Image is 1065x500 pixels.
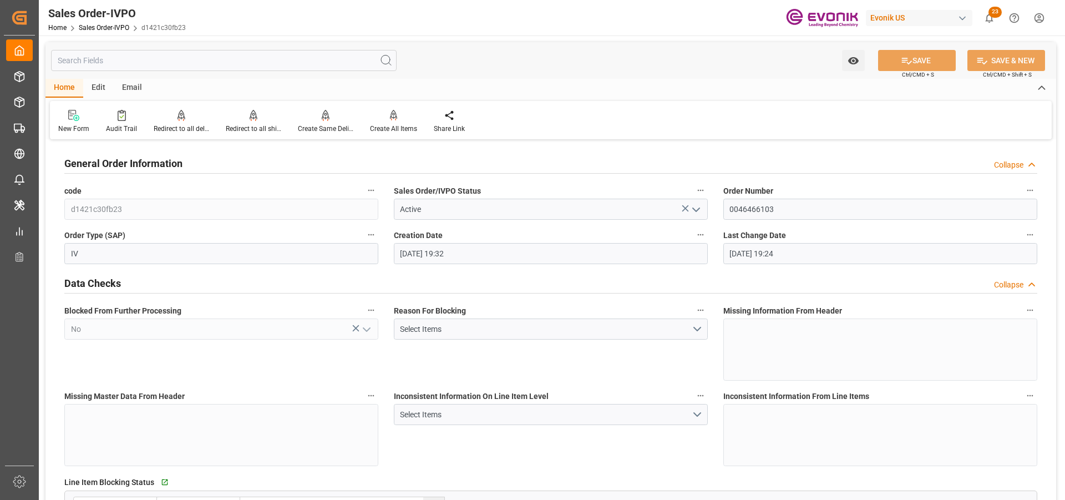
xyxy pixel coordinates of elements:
[364,228,378,242] button: Order Type (SAP)
[226,124,281,134] div: Redirect to all shipments
[64,276,121,291] h2: Data Checks
[83,79,114,98] div: Edit
[48,24,67,32] a: Home
[994,279,1023,291] div: Collapse
[394,391,549,402] span: Inconsistent Information On Line Item Level
[983,70,1032,79] span: Ctrl/CMD + Shift + S
[723,391,869,402] span: Inconsistent Information From Line Items
[394,243,708,264] input: DD.MM.YYYY HH:MM
[434,124,465,134] div: Share Link
[64,230,125,241] span: Order Type (SAP)
[1023,183,1037,198] button: Order Number
[723,230,786,241] span: Last Change Date
[1002,6,1027,31] button: Help Center
[106,124,137,134] div: Audit Trail
[400,409,691,421] div: Select Items
[693,183,708,198] button: Sales Order/IVPO Status
[723,185,773,197] span: Order Number
[400,324,691,335] div: Select Items
[842,50,865,71] button: open menu
[988,7,1002,18] span: 23
[114,79,150,98] div: Email
[48,5,186,22] div: Sales Order-IVPO
[154,124,209,134] div: Redirect to all deliveries
[394,230,443,241] span: Creation Date
[693,228,708,242] button: Creation Date
[370,124,417,134] div: Create All Items
[693,388,708,403] button: Inconsistent Information On Line Item Level
[64,156,182,171] h2: General Order Information
[723,305,842,317] span: Missing Information From Header
[51,50,397,71] input: Search Fields
[967,50,1045,71] button: SAVE & NEW
[693,303,708,317] button: Reason For Blocking
[394,319,708,340] button: open menu
[394,404,708,425] button: open menu
[364,183,378,198] button: code
[64,391,185,402] span: Missing Master Data From Header
[977,6,1002,31] button: show 23 new notifications
[723,243,1037,264] input: DD.MM.YYYY HH:MM
[994,159,1023,171] div: Collapse
[866,10,972,26] div: Evonik US
[58,124,89,134] div: New Form
[364,388,378,403] button: Missing Master Data From Header
[394,185,481,197] span: Sales Order/IVPO Status
[1023,303,1037,317] button: Missing Information From Header
[364,303,378,317] button: Blocked From Further Processing
[394,305,466,317] span: Reason For Blocking
[786,8,858,28] img: Evonik-brand-mark-Deep-Purple-RGB.jpeg_1700498283.jpeg
[687,201,703,218] button: open menu
[298,124,353,134] div: Create Same Delivery Date
[357,321,374,338] button: open menu
[64,185,82,197] span: code
[45,79,83,98] div: Home
[1023,388,1037,403] button: Inconsistent Information From Line Items
[866,7,977,28] button: Evonik US
[1023,228,1037,242] button: Last Change Date
[64,477,154,488] span: Line Item Blocking Status
[79,24,129,32] a: Sales Order-IVPO
[902,70,934,79] span: Ctrl/CMD + S
[64,305,181,317] span: Blocked From Further Processing
[878,50,956,71] button: SAVE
